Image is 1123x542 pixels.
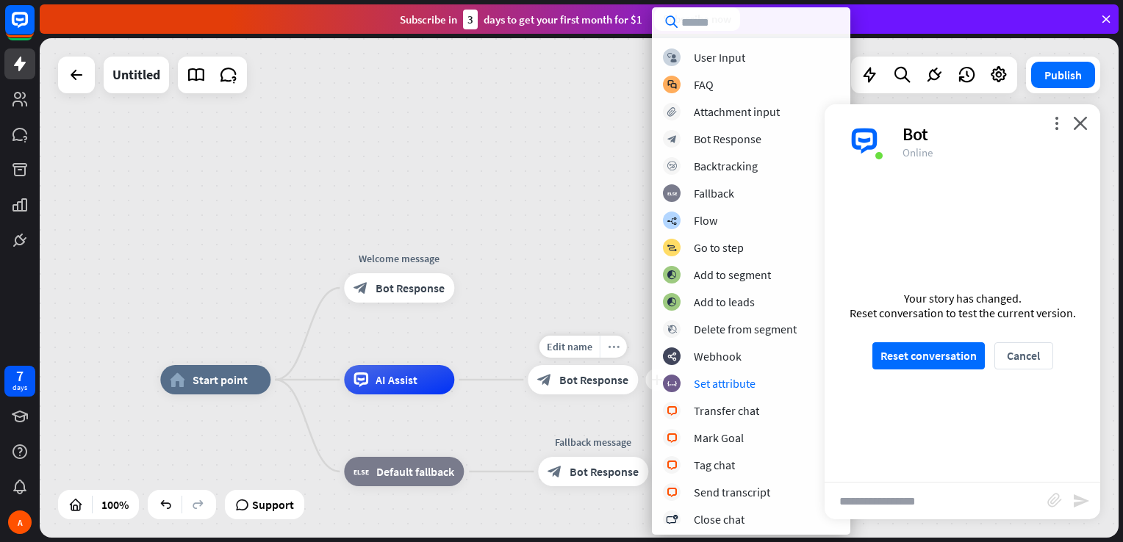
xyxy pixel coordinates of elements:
span: AI Assist [376,372,417,387]
div: Backtracking [694,159,758,173]
div: Reset conversation to test the current version. [850,306,1076,320]
span: Bot Response [376,281,445,295]
div: Set attribute [694,376,756,391]
i: block_backtracking [667,162,677,171]
span: Edit name [547,340,592,353]
div: User Input [694,50,745,65]
div: Close chat [694,512,745,527]
i: close [1073,116,1088,130]
i: webhooks [667,352,677,361]
div: Fallback message [527,435,659,449]
div: Add to segment [694,267,771,282]
i: plus [651,375,662,385]
div: days [12,383,27,393]
div: Add to leads [694,295,755,309]
span: Start point [193,372,248,387]
button: Cancel [994,342,1053,369]
div: Untitled [112,57,160,93]
i: builder_tree [667,216,677,225]
div: 7 [16,369,24,383]
div: Delete from segment [694,322,797,336]
i: block_add_to_segment [667,270,677,280]
div: Attachment input [694,104,780,119]
div: Go to step [694,240,744,255]
i: block_bot_response [537,372,552,387]
button: Reset conversation [872,342,985,369]
i: send [1072,492,1090,510]
i: home_2 [170,372,185,387]
div: Online [903,145,1083,159]
i: block_bot_response [548,464,562,479]
div: Transfer chat [694,403,759,418]
div: Your story has changed. [850,291,1076,306]
i: block_livechat [667,488,678,497]
div: Tag chat [694,458,735,472]
i: block_bot_response [667,134,677,144]
span: Bot Response [570,464,639,479]
div: Bot Response [694,131,761,146]
i: block_add_to_segment [667,297,677,307]
i: block_livechat [667,433,678,443]
i: block_fallback [667,189,677,198]
i: block_livechat [667,460,678,470]
i: block_set_attribute [667,379,677,389]
span: Bot Response [559,372,628,387]
i: block_fallback [354,464,369,479]
div: Flow [694,213,717,228]
div: Webhook [694,349,742,364]
i: block_attachment [667,107,677,117]
div: Mark Goal [694,430,744,445]
i: block_goto [667,243,677,253]
i: block_close_chat [666,515,678,524]
i: block_user_input [667,53,677,62]
div: Send transcript [694,485,770,499]
div: 100% [97,493,133,516]
div: Subscribe in days to get your first month for $1 [400,10,642,29]
i: block_delete_from_segment [667,325,677,334]
div: FAQ [694,77,714,92]
span: Support [252,493,294,516]
button: Open LiveChat chat widget [12,6,56,50]
i: block_attachment [1047,493,1062,507]
div: A [8,510,32,534]
a: 7 days [4,366,35,397]
i: block_faq [667,80,677,90]
div: 3 [463,10,478,29]
button: Publish [1031,62,1095,88]
i: more_horiz [608,342,620,353]
div: Fallback [694,186,734,200]
div: Welcome message [333,251,465,266]
i: more_vert [1050,116,1063,130]
div: Bot [903,123,1083,145]
span: Default fallback [376,464,454,479]
i: block_bot_response [354,281,368,295]
i: block_livechat [667,406,678,416]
